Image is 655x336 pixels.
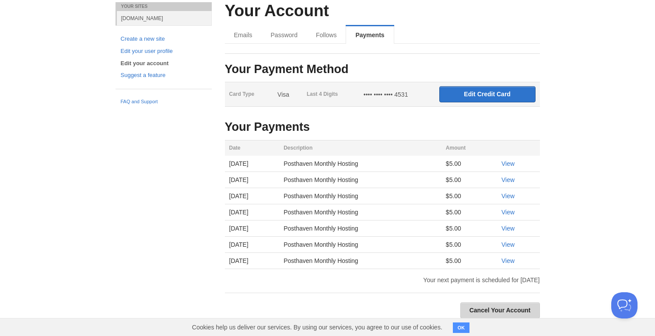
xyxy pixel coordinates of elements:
td: $5.00 [441,204,497,220]
h2: Your Account [225,2,540,20]
td: [DATE] [225,253,280,269]
td: [DATE] [225,220,280,237]
td: [DATE] [225,204,280,220]
a: View [501,225,515,232]
th: Date [225,140,280,156]
a: View [501,192,515,199]
a: View [501,257,515,264]
td: Posthaven Monthly Hosting [279,188,441,204]
th: Card Type [225,82,273,107]
th: Description [279,140,441,156]
h3: Your Payment Method [225,63,540,76]
th: Amount [441,140,497,156]
td: [DATE] [225,172,280,188]
td: Posthaven Monthly Hosting [279,172,441,188]
a: Follows [307,26,346,44]
a: View [501,176,515,183]
td: $5.00 [441,253,497,269]
td: $5.00 [441,172,497,188]
td: Posthaven Monthly Hosting [279,253,441,269]
a: Password [262,26,307,44]
td: $5.00 [441,220,497,237]
li: Your Sites [116,2,212,11]
span: Cookies help us deliver our services. By using our services, you agree to our use of cookies. [183,318,451,336]
td: [DATE] [225,237,280,253]
th: Last 4 Digits [302,82,359,107]
a: Payments [346,26,394,44]
td: [DATE] [225,188,280,204]
a: FAQ and Support [121,98,207,106]
td: $5.00 [441,188,497,204]
a: View [501,160,515,167]
a: View [501,241,515,248]
a: Cancel Your Account [460,302,540,318]
td: Posthaven Monthly Hosting [279,237,441,253]
td: Posthaven Monthly Hosting [279,156,441,172]
input: Edit Credit Card [439,86,536,102]
a: [DOMAIN_NAME] [117,11,212,25]
a: View [501,209,515,216]
button: OK [453,322,470,333]
a: Edit your account [121,59,207,68]
td: •••• •••• •••• 4531 [359,82,435,107]
div: Your next payment is scheduled for [DATE] [218,277,546,283]
td: Posthaven Monthly Hosting [279,220,441,237]
iframe: Help Scout Beacon - Open [611,292,637,318]
h3: Your Payments [225,121,540,134]
a: Create a new site [121,35,207,44]
a: Emails [225,26,262,44]
a: Suggest a feature [121,71,207,80]
td: $5.00 [441,156,497,172]
td: $5.00 [441,237,497,253]
a: Edit your user profile [121,47,207,56]
td: Posthaven Monthly Hosting [279,204,441,220]
td: [DATE] [225,156,280,172]
td: Visa [273,82,302,107]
